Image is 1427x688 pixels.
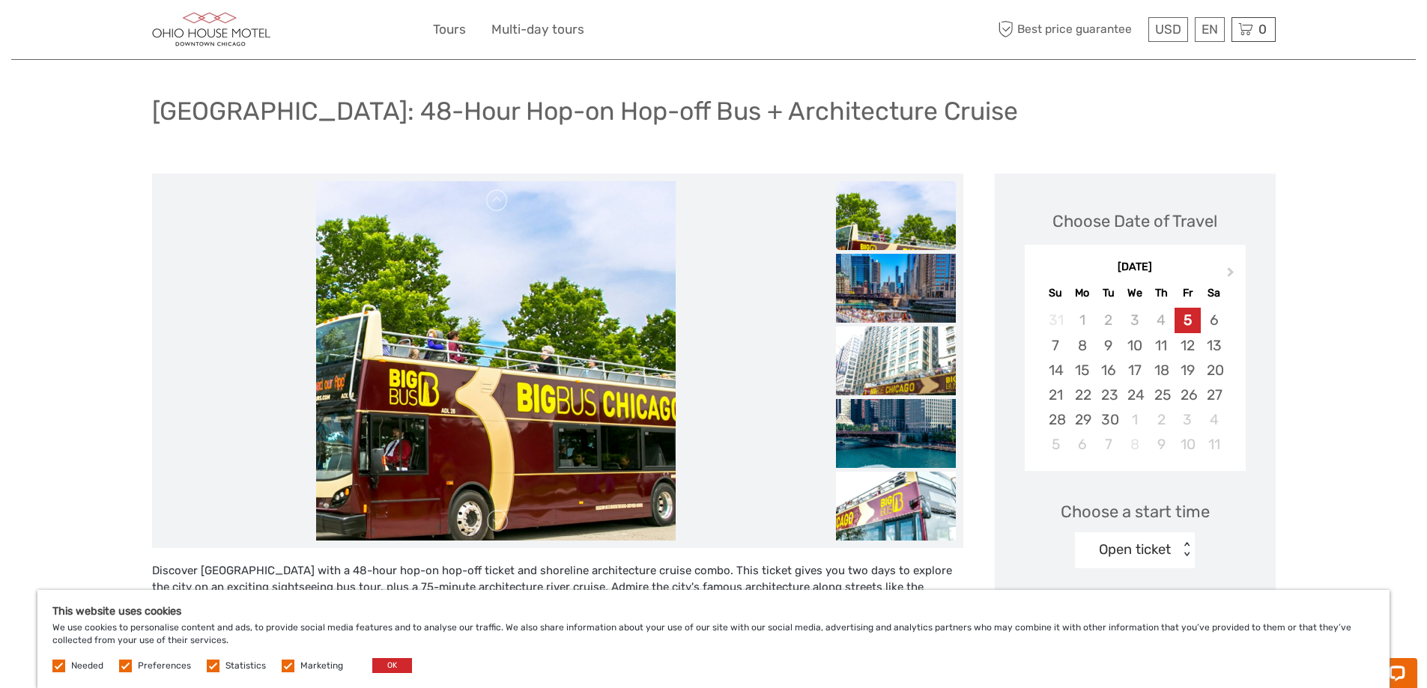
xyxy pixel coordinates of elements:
div: Choose Monday, September 22nd, 2025 [1069,383,1095,407]
div: Choose Friday, September 26th, 2025 [1175,383,1201,407]
div: Sa [1201,283,1227,303]
div: Choose Monday, September 15th, 2025 [1069,358,1095,383]
div: Choose Thursday, September 25th, 2025 [1148,383,1175,407]
div: Choose Sunday, September 7th, 2025 [1043,333,1069,358]
div: Choose Saturday, September 27th, 2025 [1201,383,1227,407]
div: Open ticket [1099,540,1171,559]
img: 3117238c90e54233a5f0ff73fef7109c.jpeg [836,326,956,446]
div: Not available Sunday, August 31st, 2025 [1043,308,1069,332]
div: Choose Sunday, September 28th, 2025 [1043,407,1069,432]
label: Statistics [225,660,266,672]
div: Choose Friday, October 3rd, 2025 [1175,407,1201,432]
div: Choose Friday, October 10th, 2025 [1175,432,1201,457]
h1: [GEOGRAPHIC_DATA]: 48-Hour Hop-on Hop-off Bus + Architecture Cruise [152,96,1018,127]
div: Not available Wednesday, October 8th, 2025 [1121,432,1148,457]
div: We use cookies to personalise content and ads, to provide social media features and to analyse ou... [37,590,1390,688]
div: Choose Thursday, October 9th, 2025 [1148,432,1175,457]
span: Best price guarantee [995,17,1145,42]
label: Marketing [300,660,343,672]
p: Chat now [21,26,169,38]
label: Preferences [138,660,191,672]
div: < > [1181,542,1193,558]
div: Su [1043,283,1069,303]
label: Needed [71,660,103,672]
div: month 2025-09 [1029,308,1240,457]
span: 0 [1256,22,1269,37]
div: Discover [GEOGRAPHIC_DATA] with a 48-hour hop-on hop-off ticket and shoreline architecture cruise... [152,563,963,660]
img: 6dd4eb0b248f4627a0e9492c8909bf70.jpeg [836,254,956,374]
div: We [1121,283,1148,303]
div: Choose Saturday, September 6th, 2025 [1201,308,1227,332]
div: Choose Wednesday, October 1st, 2025 [1121,407,1148,432]
div: Choose Sunday, September 14th, 2025 [1043,358,1069,383]
div: Choose Thursday, September 18th, 2025 [1148,358,1175,383]
span: USD [1155,22,1181,37]
div: Choose Thursday, October 2nd, 2025 [1148,407,1175,432]
div: Choose Tuesday, October 7th, 2025 [1095,432,1121,457]
div: EN [1195,17,1225,42]
img: 450a4a5a400b479384023b870c1117c8.jpeg [836,399,956,519]
h5: This website uses cookies [52,605,1375,618]
img: 3101-5f173314-3881-44ff-8cd4-7e9676bc0d33_logo_small.jpg [152,11,270,48]
div: Choose Monday, September 29th, 2025 [1069,407,1095,432]
button: Next Month [1220,264,1244,287]
div: Mo [1069,283,1095,303]
div: Tu [1095,283,1121,303]
div: Choose Tuesday, September 23rd, 2025 [1095,383,1121,407]
div: Choose Tuesday, September 16th, 2025 [1095,358,1121,383]
span: Choose a start time [1061,500,1210,523]
div: Choose Tuesday, September 30th, 2025 [1095,407,1121,432]
div: Choose Friday, September 12th, 2025 [1175,333,1201,358]
img: f4025c7426d347deb9628e9056068694.jpeg [836,472,956,591]
div: Choose Monday, September 8th, 2025 [1069,333,1095,358]
div: Choose Saturday, September 13th, 2025 [1201,333,1227,358]
button: Open LiveChat chat widget [172,23,190,41]
div: Choose Wednesday, September 24th, 2025 [1121,383,1148,407]
div: Th [1148,283,1175,303]
div: Not available Monday, September 1st, 2025 [1069,308,1095,332]
div: Choose Friday, September 5th, 2025 [1175,308,1201,332]
div: Choose Thursday, September 11th, 2025 [1148,333,1175,358]
div: Choose Monday, October 6th, 2025 [1069,432,1095,457]
div: [DATE] [1025,260,1246,275]
div: Choose Saturday, October 11th, 2025 [1201,432,1227,457]
div: Choose Date of Travel [1052,210,1217,233]
div: Fr [1175,283,1201,303]
div: Choose Sunday, September 21st, 2025 [1043,383,1069,407]
a: Multi-day tours [491,19,584,40]
div: Choose Saturday, September 20th, 2025 [1201,358,1227,383]
div: Choose Saturday, October 4th, 2025 [1201,407,1227,432]
img: 9b9db8942d744eaaab64d17b86b800f9_main_slider.jpeg [316,181,676,541]
div: Choose Friday, September 19th, 2025 [1175,358,1201,383]
div: Not available Wednesday, September 3rd, 2025 [1121,308,1148,332]
a: Tours [433,19,466,40]
button: OK [372,658,412,673]
div: Choose Tuesday, September 9th, 2025 [1095,333,1121,358]
div: Not available Tuesday, September 2nd, 2025 [1095,308,1121,332]
img: 9b9db8942d744eaaab64d17b86b800f9.jpeg [836,181,956,301]
div: Choose Wednesday, September 10th, 2025 [1121,333,1148,358]
div: Choose Sunday, October 5th, 2025 [1043,432,1069,457]
div: Choose Wednesday, September 17th, 2025 [1121,358,1148,383]
div: Not available Thursday, September 4th, 2025 [1148,308,1175,332]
